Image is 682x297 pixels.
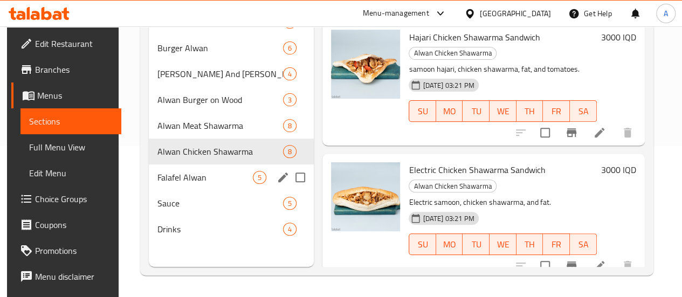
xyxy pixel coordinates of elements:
[35,63,112,76] span: Branches
[480,8,551,19] div: [GEOGRAPHIC_DATA]
[615,253,640,279] button: delete
[157,171,253,184] span: Falafel Alwan
[11,31,121,57] a: Edit Restaurant
[284,224,296,234] span: 4
[534,121,556,144] span: Select to update
[283,145,297,158] div: items
[409,162,545,178] span: Electric Chicken Shawarma Sandwich
[559,120,584,146] button: Branch-specific-item
[494,103,512,119] span: WE
[149,35,314,61] div: Burger Alwan6
[547,237,566,252] span: FR
[11,238,121,264] a: Promotions
[543,233,570,255] button: FR
[467,103,485,119] span: TU
[601,162,636,177] h6: 3000 IQD
[11,57,121,82] a: Branches
[35,270,112,283] span: Menu disclaimer
[543,100,570,122] button: FR
[149,61,314,87] div: [PERSON_NAME] And [PERSON_NAME]4
[149,87,314,113] div: Alwan Burger on Wood3
[601,30,636,45] h6: 3000 IQD
[37,89,112,102] span: Menus
[521,237,539,252] span: TH
[570,233,597,255] button: SA
[490,233,516,255] button: WE
[284,69,296,79] span: 4
[253,171,266,184] div: items
[414,103,432,119] span: SU
[284,147,296,157] span: 8
[35,192,112,205] span: Choice Groups
[157,223,283,236] span: Drinks
[409,29,540,45] span: Hajari Chicken Shawarma Sandwich
[157,119,283,132] span: Alwan Meat Shawarma
[149,5,314,246] nav: Menu sections
[409,180,496,192] span: Alwan Chicken Shawarma
[283,223,297,236] div: items
[574,103,593,119] span: SA
[664,8,668,19] span: A
[283,119,297,132] div: items
[409,47,497,60] div: Alwan Chicken Shawarma
[11,82,121,108] a: Menus
[11,186,121,212] a: Choice Groups
[593,126,606,139] a: Edit menu item
[157,93,283,106] span: Alwan Burger on Wood
[463,233,490,255] button: TU
[149,164,314,190] div: Falafel Alwan5edit
[418,80,478,91] span: [DATE] 03:21 PM
[414,237,432,252] span: SU
[11,212,121,238] a: Coupons
[363,7,429,20] div: Menu-management
[409,47,496,59] span: Alwan Chicken Shawarma
[284,43,296,53] span: 6
[29,167,112,179] span: Edit Menu
[149,139,314,164] div: Alwan Chicken Shawarma8
[574,237,593,252] span: SA
[409,179,497,192] div: Alwan Chicken Shawarma
[11,264,121,289] a: Menu disclaimer
[521,103,539,119] span: TH
[284,95,296,105] span: 3
[418,213,478,224] span: [DATE] 03:21 PM
[149,216,314,242] div: Drinks4
[467,237,485,252] span: TU
[283,42,297,54] div: items
[29,115,112,128] span: Sections
[463,100,490,122] button: TU
[534,254,556,277] span: Select to update
[615,120,640,146] button: delete
[35,37,112,50] span: Edit Restaurant
[284,198,296,209] span: 5
[440,237,459,252] span: MO
[29,141,112,154] span: Full Menu View
[283,67,297,80] div: items
[157,67,283,80] span: [PERSON_NAME] And [PERSON_NAME]
[409,233,436,255] button: SU
[409,196,596,209] p: Electric samoon, chicken shawarma, and fat.
[436,233,463,255] button: MO
[494,237,512,252] span: WE
[157,197,283,210] span: Sauce
[440,103,459,119] span: MO
[516,100,543,122] button: TH
[284,121,296,131] span: 8
[516,233,543,255] button: TH
[331,30,400,99] img: Hajari Chicken Shawarma Sandwich
[275,169,291,185] button: edit
[331,162,400,231] img: Electric Chicken Shawarma Sandwich
[593,259,606,272] a: Edit menu item
[570,100,597,122] button: SA
[490,100,516,122] button: WE
[547,103,566,119] span: FR
[409,63,596,76] p: samoon hajari, chicken shawarma, fat, and tomatoes.
[253,172,266,183] span: 5
[149,190,314,216] div: Sauce5
[149,113,314,139] div: Alwan Meat Shawarma8
[157,145,283,158] span: Alwan Chicken Shawarma
[409,100,436,122] button: SU
[35,218,112,231] span: Coupons
[20,160,121,186] a: Edit Menu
